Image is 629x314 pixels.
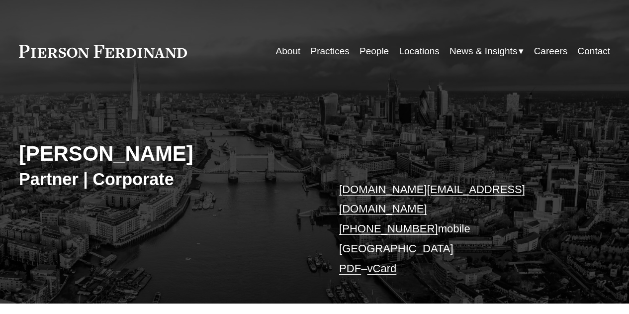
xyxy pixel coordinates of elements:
h2: [PERSON_NAME] [19,141,315,167]
a: folder dropdown [449,42,524,61]
a: [PHONE_NUMBER] [339,222,438,235]
a: About [276,42,301,61]
span: News & Insights [449,43,517,60]
a: Locations [399,42,439,61]
a: PDF [339,262,361,275]
p: mobile [GEOGRAPHIC_DATA] – [339,180,585,279]
h3: Partner | Corporate [19,169,315,190]
a: Practices [311,42,350,61]
a: [DOMAIN_NAME][EMAIL_ADDRESS][DOMAIN_NAME] [339,183,525,215]
a: People [359,42,389,61]
a: Careers [534,42,568,61]
a: vCard [367,262,396,275]
a: Contact [578,42,611,61]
